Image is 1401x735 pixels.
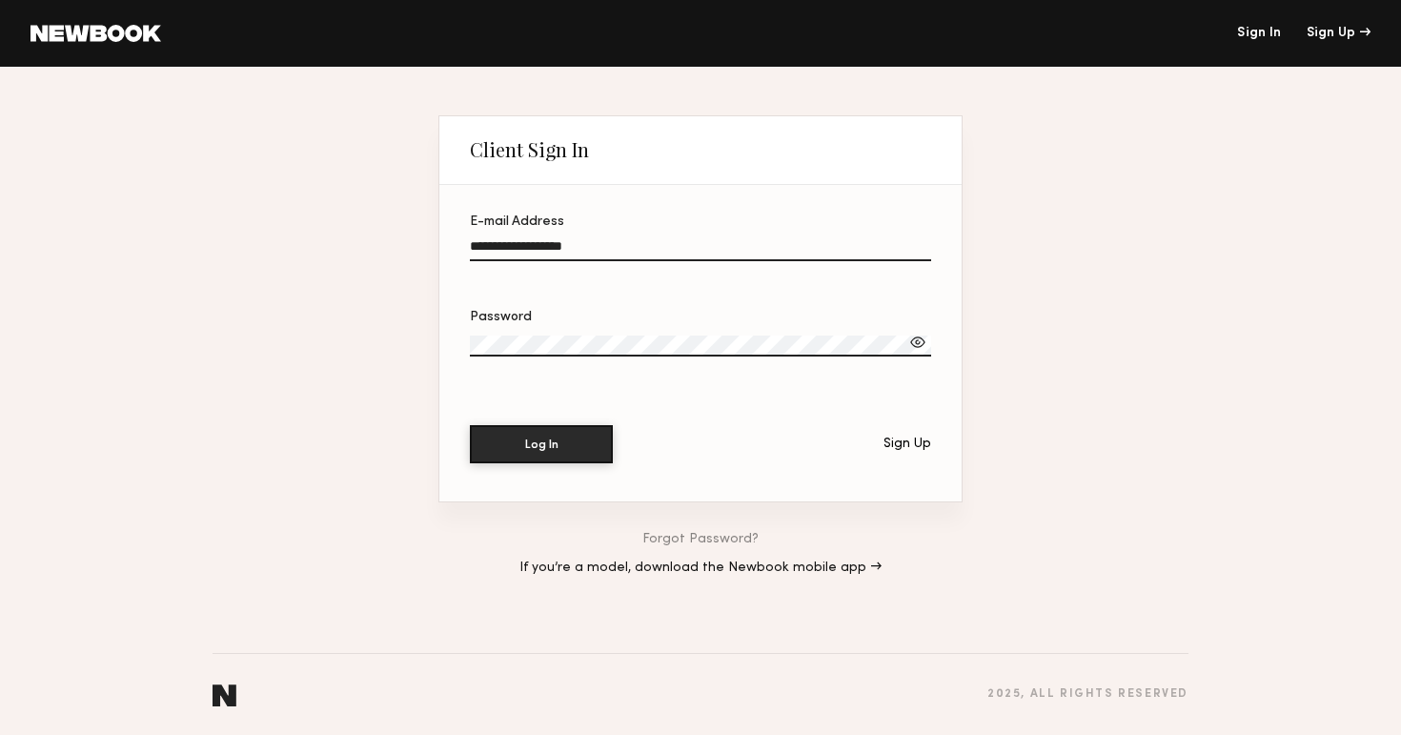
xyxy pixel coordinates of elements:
[1307,27,1371,40] div: Sign Up
[470,215,931,229] div: E-mail Address
[470,138,589,161] div: Client Sign In
[642,533,759,546] a: Forgot Password?
[519,561,882,575] a: If you’re a model, download the Newbook mobile app →
[470,311,931,324] div: Password
[470,336,931,357] input: Password
[987,688,1188,701] div: 2025 , all rights reserved
[470,239,931,261] input: E-mail Address
[470,425,613,463] button: Log In
[1237,27,1281,40] a: Sign In
[883,438,931,451] div: Sign Up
